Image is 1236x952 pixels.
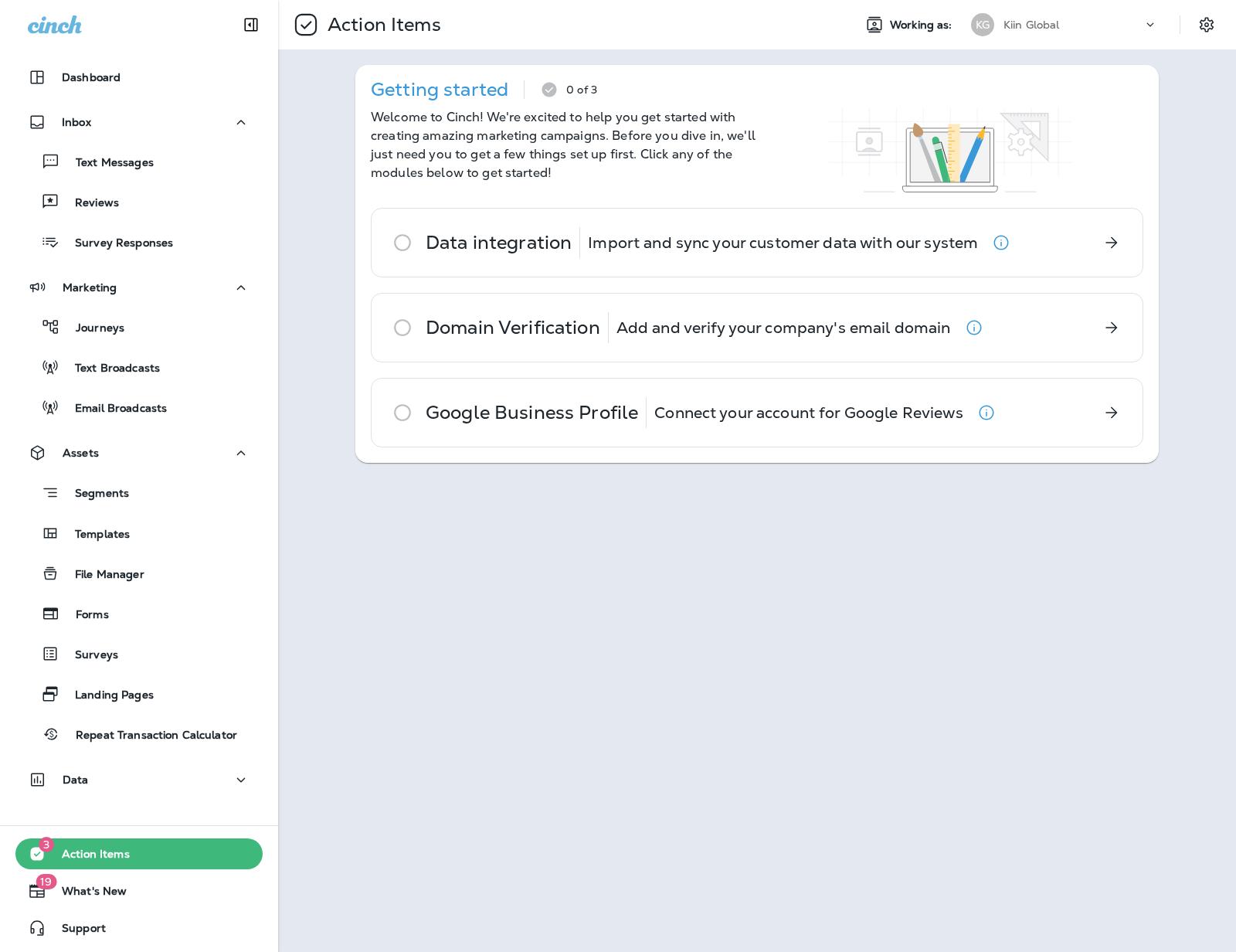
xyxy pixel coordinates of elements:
button: Get Started [1096,227,1127,258]
button: Email Broadcasts [15,391,263,423]
button: Templates [15,517,263,549]
p: Google Business Profile [426,406,638,419]
p: Domain Verification [426,321,600,334]
p: Getting started [371,83,508,96]
p: Segments [59,487,129,502]
span: Support [46,922,106,940]
p: Templates [59,528,130,542]
p: Journeys [60,321,124,336]
button: Inbox [15,107,263,138]
button: Get Started [1096,312,1127,343]
button: Surveys [15,637,263,670]
p: File Manager [59,568,144,583]
p: Data [63,773,89,786]
p: Landing Pages [59,688,154,703]
span: What's New [46,885,127,903]
button: Support [15,913,263,943]
p: Email Broadcasts [59,402,167,416]
button: Landing Pages [15,678,263,710]
button: Segments [15,476,263,509]
p: Dashboard [62,71,121,83]
button: 19What's New [15,875,263,906]
span: Working as: [890,19,956,32]
p: Connect your account for Google Reviews [654,406,963,419]
button: File Manager [15,557,263,590]
p: Kiin Global [1003,19,1060,31]
button: Assets [15,437,263,468]
p: Surveys [59,648,118,663]
p: Data integration [426,236,572,249]
span: 19 [36,874,56,889]
button: Repeat Transaction Calculator [15,718,263,750]
p: Text Messages [60,156,154,171]
span: Action Items [46,848,130,866]
button: Text Broadcasts [15,351,263,383]
p: Repeat Transaction Calculator [60,729,237,743]
p: Action Items [321,13,441,36]
p: Marketing [63,281,117,294]
div: KG [971,13,994,36]
p: Import and sync your customer data with our system [588,236,978,249]
p: Reviews [59,196,119,211]
button: Data [15,764,263,795]
button: Journeys [15,311,263,343]
p: Assets [63,447,99,459]
button: 3Action Items [15,838,263,869]
p: Text Broadcasts [59,362,160,376]
p: 0 of 3 [566,83,597,96]
p: Welcome to Cinch! We're excited to help you get started with creating amazing marketing campaigns... [371,108,757,182]
p: Inbox [62,116,91,128]
button: Settings [1193,11,1221,39]
p: Add and verify your company's email domain [616,321,951,334]
button: Text Messages [15,145,263,178]
button: Reviews [15,185,263,218]
button: Marketing [15,272,263,303]
button: Dashboard [15,62,263,93]
button: Forms [15,597,263,630]
button: Collapse Sidebar [229,9,273,40]
p: Survey Responses [59,236,173,251]
button: Survey Responses [15,226,263,258]
button: Get Started [1096,397,1127,428]
span: 3 [39,837,54,852]
p: Forms [60,608,109,623]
